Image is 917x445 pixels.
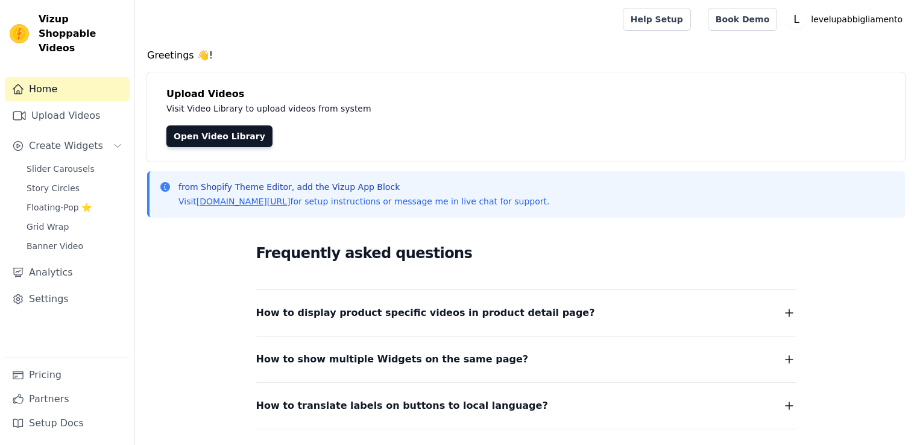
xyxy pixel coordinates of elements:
[147,48,905,63] h4: Greetings 👋!
[5,260,130,285] a: Analytics
[5,411,130,435] a: Setup Docs
[5,363,130,387] a: Pricing
[793,13,799,25] text: L
[806,8,907,30] p: levelupabbigliamento
[256,397,796,414] button: How to translate labels on buttons to local language?
[178,181,549,193] p: from Shopify Theme Editor, add the Vizup App Block
[256,305,595,321] span: How to display product specific videos in product detail page?
[27,182,80,194] span: Story Circles
[5,77,130,101] a: Home
[256,351,529,368] span: How to show multiple Widgets on the same page?
[708,8,777,31] a: Book Demo
[166,87,886,101] h4: Upload Videos
[166,125,273,147] a: Open Video Library
[5,134,130,158] button: Create Widgets
[256,305,796,321] button: How to display product specific videos in product detail page?
[39,12,125,55] span: Vizup Shoppable Videos
[787,8,907,30] button: L levelupabbigliamento
[19,160,130,177] a: Slider Carousels
[623,8,691,31] a: Help Setup
[5,104,130,128] a: Upload Videos
[19,238,130,254] a: Banner Video
[5,387,130,411] a: Partners
[197,197,291,206] a: [DOMAIN_NAME][URL]
[27,163,95,175] span: Slider Carousels
[19,218,130,235] a: Grid Wrap
[178,195,549,207] p: Visit for setup instructions or message me in live chat for support.
[27,221,69,233] span: Grid Wrap
[256,241,796,265] h2: Frequently asked questions
[27,201,92,213] span: Floating-Pop ⭐
[27,240,83,252] span: Banner Video
[10,24,29,43] img: Vizup
[256,397,548,414] span: How to translate labels on buttons to local language?
[256,351,796,368] button: How to show multiple Widgets on the same page?
[19,199,130,216] a: Floating-Pop ⭐
[166,101,707,116] p: Visit Video Library to upload videos from system
[19,180,130,197] a: Story Circles
[5,287,130,311] a: Settings
[29,139,103,153] span: Create Widgets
